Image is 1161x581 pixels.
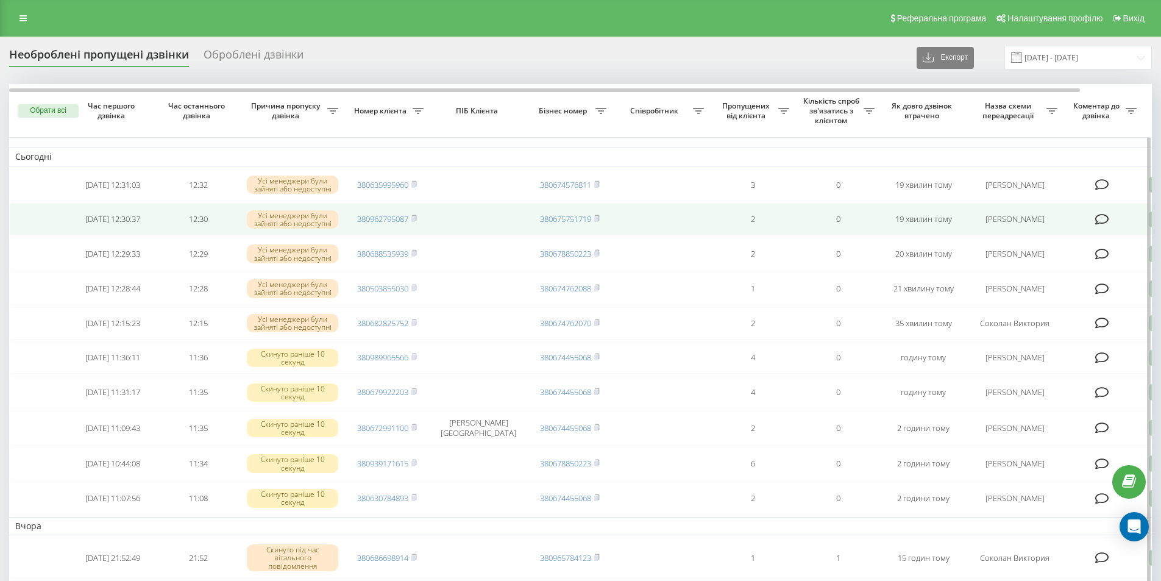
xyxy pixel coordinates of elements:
[247,101,327,120] span: Причина пропуску дзвінка
[80,101,146,120] span: Час першого дзвінка
[155,411,241,445] td: 11:35
[1007,13,1102,23] span: Налаштування профілю
[357,283,408,294] a: 380503855030
[9,48,189,67] div: Необроблені пропущені дзвінки
[247,454,338,472] div: Скинуто раніше 10 секунд
[533,106,595,116] span: Бізнес номер
[966,238,1063,270] td: [PERSON_NAME]
[357,552,408,563] a: 380686698914
[70,411,155,445] td: [DATE] 11:09:43
[966,447,1063,480] td: [PERSON_NAME]
[710,273,795,305] td: 1
[966,538,1063,578] td: Соколан Виктория
[540,283,591,294] a: 380674762088
[70,203,155,235] td: [DATE] 12:30:37
[155,376,241,408] td: 11:35
[881,203,966,235] td: 19 хвилин тому
[881,482,966,515] td: 2 години тому
[619,106,693,116] span: Співробітник
[710,307,795,340] td: 2
[881,307,966,340] td: 35 хвилин тому
[155,238,241,270] td: 12:29
[716,101,778,120] span: Пропущених від клієнта
[247,544,338,571] div: Скинуто під час вітального повідомлення
[155,273,241,305] td: 12:28
[357,248,408,259] a: 380688535939
[881,238,966,270] td: 20 хвилин тому
[357,422,408,433] a: 380672991100
[881,376,966,408] td: годину тому
[795,447,881,480] td: 0
[70,169,155,201] td: [DATE] 12:31:03
[966,307,1063,340] td: Соколан Виктория
[540,422,591,433] a: 380674455068
[795,538,881,578] td: 1
[540,458,591,469] a: 380678850223
[881,273,966,305] td: 21 хвилину тому
[795,203,881,235] td: 0
[247,489,338,507] div: Скинуто раніше 10 секунд
[540,552,591,563] a: 380965784123
[70,238,155,270] td: [DATE] 12:29:33
[966,411,1063,445] td: [PERSON_NAME]
[540,179,591,190] a: 380674576811
[795,238,881,270] td: 0
[710,376,795,408] td: 4
[357,213,408,224] a: 380962795087
[540,493,591,504] a: 380674455068
[247,210,338,229] div: Усі менеджери були зайняті або недоступні
[795,307,881,340] td: 0
[1070,101,1126,120] span: Коментар до дзвінка
[966,169,1063,201] td: [PERSON_NAME]
[70,376,155,408] td: [DATE] 11:31:17
[540,213,591,224] a: 380675751719
[1123,13,1145,23] span: Вихід
[155,169,241,201] td: 12:32
[966,482,1063,515] td: [PERSON_NAME]
[966,203,1063,235] td: [PERSON_NAME]
[966,376,1063,408] td: [PERSON_NAME]
[247,314,338,332] div: Усі менеджери були зайняті або недоступні
[540,248,591,259] a: 380678850223
[155,307,241,340] td: 12:15
[795,169,881,201] td: 0
[801,96,864,125] span: Кількість спроб зв'язатись з клієнтом
[357,458,408,469] a: 380939171615
[165,101,231,120] span: Час останнього дзвінка
[70,307,155,340] td: [DATE] 12:15:23
[155,482,241,515] td: 11:08
[247,419,338,437] div: Скинуто раніше 10 секунд
[247,279,338,298] div: Усі менеджери були зайняті або недоступні
[357,352,408,363] a: 380989965566
[881,169,966,201] td: 19 хвилин тому
[70,538,155,578] td: [DATE] 21:52:49
[440,106,517,116] span: ПІБ Клієнта
[881,538,966,578] td: 15 годин тому
[247,383,338,402] div: Скинуто раніше 10 секунд
[1120,512,1149,541] div: Open Intercom Messenger
[795,482,881,515] td: 0
[357,493,408,504] a: 380630784893
[795,411,881,445] td: 0
[70,273,155,305] td: [DATE] 12:28:44
[972,101,1046,120] span: Назва схеми переадресації
[966,273,1063,305] td: [PERSON_NAME]
[70,342,155,374] td: [DATE] 11:36:11
[897,13,987,23] span: Реферальна програма
[18,104,79,118] button: Обрати всі
[795,342,881,374] td: 0
[710,342,795,374] td: 4
[881,411,966,445] td: 2 години тому
[155,203,241,235] td: 12:30
[247,244,338,263] div: Усі менеджери були зайняті або недоступні
[795,273,881,305] td: 0
[357,318,408,329] a: 380682825752
[70,447,155,480] td: [DATE] 10:44:08
[357,179,408,190] a: 380635995960
[710,447,795,480] td: 6
[966,342,1063,374] td: [PERSON_NAME]
[70,482,155,515] td: [DATE] 11:07:56
[881,342,966,374] td: годину тому
[204,48,304,67] div: Оброблені дзвінки
[710,169,795,201] td: 3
